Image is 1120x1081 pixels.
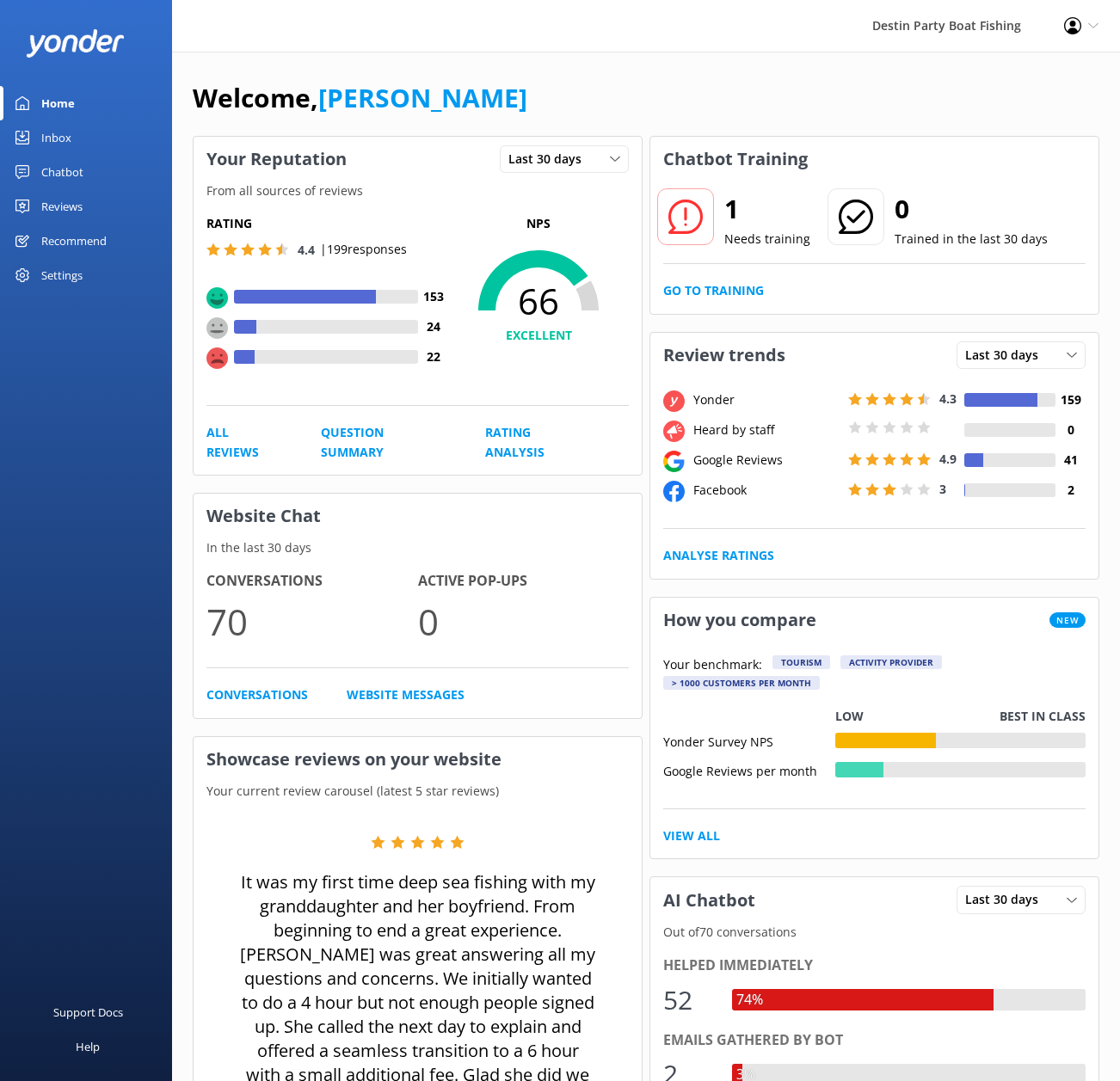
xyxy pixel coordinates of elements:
[321,423,446,462] a: Question Summary
[193,77,527,119] h1: Welcome,
[206,593,418,650] p: 70
[650,598,829,642] h3: How you compare
[53,995,123,1029] div: Support Docs
[347,685,465,704] a: Website Messages
[689,481,844,500] div: Facebook
[41,86,75,120] div: Home
[194,494,642,538] h3: Website Chat
[650,878,768,923] h3: AI Chatbot
[650,923,1098,942] p: Out of 70 conversations
[689,390,844,409] div: Yonder
[939,390,957,407] span: 4.3
[418,317,448,336] h4: 24
[895,230,1048,249] p: Trained in the last 30 days
[689,451,844,470] div: Google Reviews
[194,181,642,200] p: From all sources of reviews
[41,189,83,224] div: Reviews
[298,242,315,258] span: 4.4
[418,570,630,593] h4: Active Pop-ups
[663,655,762,676] p: Your benchmark:
[663,733,835,748] div: Yonder Survey NPS
[965,890,1049,909] span: Last 30 days
[939,451,957,467] span: 4.9
[194,538,642,557] p: In the last 30 days
[663,546,774,565] a: Analyse Ratings
[41,258,83,292] div: Settings
[724,230,810,249] p: Needs training
[206,423,282,462] a: All Reviews
[206,570,418,593] h4: Conversations
[448,279,629,322] span: 66
[840,655,942,669] div: Activity Provider
[485,423,590,462] a: Rating Analysis
[508,150,592,169] span: Last 30 days
[663,1029,1086,1052] div: Emails gathered by bot
[41,120,71,155] div: Inbox
[194,737,642,782] h3: Showcase reviews on your website
[41,155,83,189] div: Chatbot
[76,1029,100,1064] div: Help
[418,347,448,366] h4: 22
[26,29,125,58] img: yonder-white-logo.png
[689,421,844,439] div: Heard by staff
[650,333,798,378] h3: Review trends
[318,80,527,115] a: [PERSON_NAME]
[939,481,946,497] span: 3
[1055,421,1086,439] h4: 0
[732,989,767,1011] div: 74%
[663,676,820,690] div: > 1000 customers per month
[663,980,715,1021] div: 52
[206,214,448,233] h5: Rating
[650,137,821,181] h3: Chatbot Training
[772,655,830,669] div: Tourism
[448,326,629,345] h4: EXCELLENT
[663,826,720,845] a: View All
[448,214,629,233] p: NPS
[663,762,835,777] div: Google Reviews per month
[1055,451,1086,470] h4: 41
[1049,612,1086,628] span: New
[663,955,1086,977] div: Helped immediately
[206,685,308,704] a: Conversations
[663,281,764,300] a: Go to Training
[965,346,1049,365] span: Last 30 days
[724,188,810,230] h2: 1
[1055,390,1086,409] h4: 159
[895,188,1048,230] h2: 0
[418,593,630,650] p: 0
[418,287,448,306] h4: 153
[1055,481,1086,500] h4: 2
[194,137,360,181] h3: Your Reputation
[194,782,642,801] p: Your current review carousel (latest 5 star reviews)
[835,707,864,726] p: Low
[41,224,107,258] div: Recommend
[1000,707,1086,726] p: Best in class
[320,240,407,259] p: | 199 responses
